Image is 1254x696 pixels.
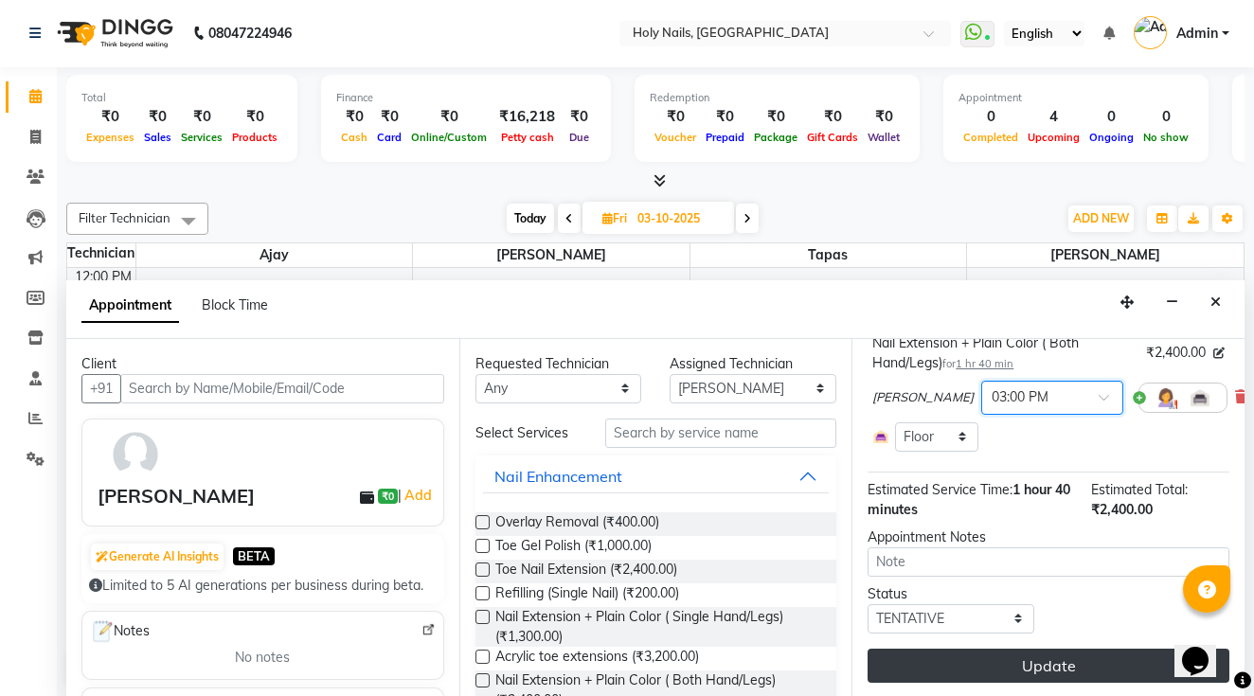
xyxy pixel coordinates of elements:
span: Fri [598,211,632,225]
img: logo [48,7,178,60]
span: BETA [233,547,275,565]
span: Estimated Total: [1091,481,1188,498]
span: Filter Technician [79,210,170,225]
div: Nail Extension + Plain Color ( Both Hand/Legs) [872,333,1138,373]
span: [PERSON_NAME] [872,388,974,407]
span: Admin [1176,24,1218,44]
img: Admin [1134,16,1167,49]
small: for [942,357,1013,370]
span: No show [1138,131,1193,144]
span: | [398,484,435,507]
div: ₹0 [81,106,139,128]
div: ₹0 [139,106,176,128]
span: Ongoing [1084,131,1138,144]
div: Technician [67,243,135,263]
div: ₹16,218 [492,106,563,128]
button: Update [868,649,1229,683]
div: [PERSON_NAME] [98,482,255,510]
div: 0 [958,106,1023,128]
span: Acrylic toe extensions (₹3,200.00) [495,647,699,670]
div: 0 [1084,106,1138,128]
span: Services [176,131,227,144]
span: Due [564,131,594,144]
img: Interior.png [872,428,889,445]
div: ₹0 [749,106,802,128]
span: Sales [139,131,176,144]
div: Limited to 5 AI generations per business during beta. [89,576,437,596]
span: Toe Gel Polish (₹1,000.00) [495,536,652,560]
span: Appointment [81,289,179,323]
img: avatar [108,427,163,482]
div: Status [868,584,1034,604]
span: Block Time [202,296,268,313]
span: Petty cash [496,131,559,144]
span: [PERSON_NAME] [967,243,1244,267]
span: Estimated Service Time: [868,481,1012,498]
div: Appointment [958,90,1193,106]
span: Prepaid [701,131,749,144]
span: Online/Custom [406,131,492,144]
input: Search by service name [605,419,836,448]
span: 1 hour 40 minutes [868,481,1070,518]
span: Gift Cards [802,131,863,144]
div: Nail Enhancement [494,465,622,488]
span: Completed [958,131,1023,144]
span: Today [507,204,554,233]
span: Refilling (Single Nail) (₹200.00) [495,583,679,607]
a: Add [402,484,435,507]
div: Appointment Notes [868,527,1229,547]
span: ADD NEW [1073,211,1129,225]
span: Toe Nail Extension (₹2,400.00) [495,560,677,583]
div: ₹0 [563,106,596,128]
span: Wallet [863,131,905,144]
div: ₹0 [701,106,749,128]
div: ₹0 [406,106,492,128]
button: Nail Enhancement [483,459,830,493]
div: ₹0 [863,106,905,128]
span: Package [749,131,802,144]
div: ₹0 [650,106,701,128]
div: ₹0 [336,106,372,128]
input: 2025-10-03 [632,205,726,233]
input: Search by Name/Mobile/Email/Code [120,374,444,403]
div: Select Services [461,423,591,443]
span: Card [372,131,406,144]
b: 08047224946 [208,7,292,60]
img: Interior.png [1189,386,1211,409]
span: 1 hr 40 min [956,357,1013,370]
span: Voucher [650,131,701,144]
img: Hairdresser.png [1155,386,1177,409]
button: Generate AI Insights [91,544,224,570]
div: ₹0 [227,106,282,128]
div: Redemption [650,90,905,106]
span: Ajay [136,243,413,267]
iframe: chat widget [1174,620,1235,677]
span: Products [227,131,282,144]
div: Requested Technician [475,354,642,374]
span: No notes [235,648,290,668]
div: Assigned Technician [670,354,836,374]
div: ₹0 [372,106,406,128]
div: 4 [1023,106,1084,128]
button: Close [1202,288,1229,317]
div: Total [81,90,282,106]
div: ₹0 [176,106,227,128]
span: ₹2,400.00 [1091,501,1153,518]
button: +91 [81,374,121,403]
div: Finance [336,90,596,106]
span: Upcoming [1023,131,1084,144]
span: Cash [336,131,372,144]
span: ₹0 [378,489,398,504]
div: 0 [1138,106,1193,128]
div: Client [81,354,444,374]
span: [PERSON_NAME] [413,243,690,267]
span: Nail Extension + Plain Color ( Single Hand/Legs) (₹1,300.00) [495,607,822,647]
span: Notes [90,619,150,644]
span: Overlay Removal (₹400.00) [495,512,659,536]
div: ₹0 [802,106,863,128]
span: Expenses [81,131,139,144]
span: ₹2,400.00 [1146,343,1206,363]
span: Tapas [690,243,967,267]
i: Edit price [1213,348,1225,359]
button: ADD NEW [1068,205,1134,232]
